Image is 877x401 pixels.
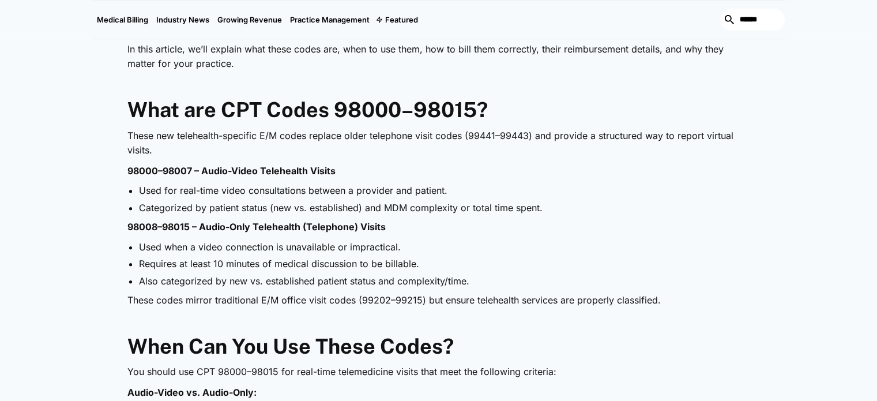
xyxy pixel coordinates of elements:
[127,365,750,380] p: You should use CPT 98000–98015 for real-time telemedicine visits that meet the following criteria:
[127,77,750,92] p: ‍
[127,221,386,233] strong: 98008–98015 – Audio-Only Telehealth (Telephone) Visits
[139,257,750,270] li: Requires at least 10 minutes of medical discussion to be billable.
[385,15,418,24] div: Featured
[127,165,336,177] strong: 98000–98007 – Audio-Video Telehealth Visits
[127,98,488,122] strong: What are CPT Codes 98000–98015?
[139,275,750,287] li: Also categorized by new vs. established patient status and complexity/time.
[127,314,750,329] p: ‍
[127,42,750,72] p: In this article, we’ll explain what these codes are, when to use them, how to bill them correctly...
[127,129,750,158] p: These new telehealth-specific E/M codes replace older telephone visit codes (99441–99443) and pro...
[127,387,257,398] strong: Audio-Video vs. Audio-Only:
[213,1,286,39] a: Growing Revenue
[139,184,750,197] li: Used for real-time video consultations between a provider and patient.
[139,241,750,253] li: Used when a video connection is unavailable or impractical.
[152,1,213,39] a: Industry News
[374,1,422,39] div: Featured
[127,293,750,308] p: These codes mirror traditional E/M office visit codes (99202–99215) but ensure telehealth service...
[93,1,152,39] a: Medical Billing
[139,201,750,214] li: Categorized by patient status (new vs. established) and MDM complexity or total time spent.
[127,334,454,358] strong: When Can You Use These Codes?
[286,1,374,39] a: Practice Management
